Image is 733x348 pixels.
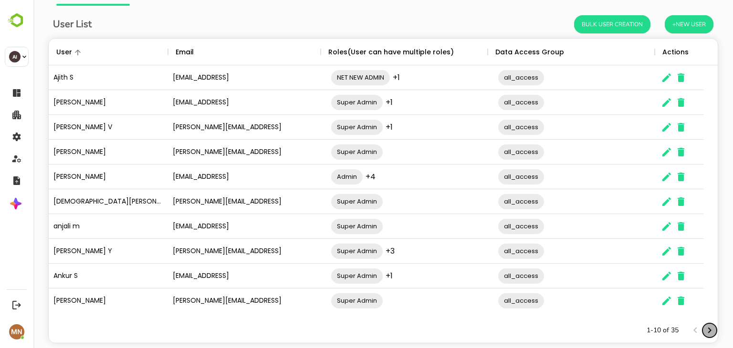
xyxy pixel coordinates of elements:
div: [PERSON_NAME] [15,140,135,164]
span: Super Admin [298,196,349,207]
div: Email [142,39,160,65]
span: Super Admin [298,97,349,108]
span: all_access [465,221,511,232]
div: User [23,39,39,65]
div: [PERSON_NAME][EMAIL_ADDRESS] [135,239,287,264]
span: all_access [465,270,511,281]
span: +1 [352,97,359,108]
h6: User List [20,17,58,32]
span: Super Admin [298,221,349,232]
div: Ankur S [15,264,135,288]
button: +New User [631,15,680,33]
div: AI [9,51,21,62]
div: [PERSON_NAME] [15,288,135,313]
div: [PERSON_NAME][EMAIL_ADDRESS] [135,115,287,140]
p: 1-10 of 35 [613,326,645,335]
div: [EMAIL_ADDRESS] [135,90,287,115]
span: +3 [352,246,361,256]
span: Super Admin [298,270,349,281]
div: [PERSON_NAME] [15,164,135,189]
div: [DEMOGRAPHIC_DATA][PERSON_NAME][DEMOGRAPHIC_DATA] [15,189,135,214]
span: +4 [332,171,342,182]
span: Super Admin [298,146,349,157]
span: +1 [352,122,359,133]
div: Roles(User can have multiple roles) [295,39,420,65]
span: all_access [465,122,511,133]
div: MN [9,324,24,339]
span: Super Admin [298,295,349,306]
div: [EMAIL_ADDRESS] [135,65,287,90]
div: [PERSON_NAME][EMAIL_ADDRESS] [135,189,287,214]
span: Super Admin [298,246,349,256]
div: [PERSON_NAME] [15,90,135,115]
div: Ajith S [15,65,135,90]
div: [PERSON_NAME][EMAIL_ADDRESS] [135,140,287,164]
span: Super Admin [298,122,349,133]
span: +1 [359,72,366,83]
div: [EMAIL_ADDRESS] [135,164,287,189]
div: Actions [629,39,655,65]
div: [EMAIL_ADDRESS] [135,264,287,288]
div: [EMAIL_ADDRESS] [135,214,287,239]
button: Sort [160,47,172,58]
span: +1 [352,270,359,281]
img: BambooboxLogoMark.f1c84d78b4c51b1a7b5f700c9845e183.svg [5,11,29,30]
span: Admin [298,171,329,182]
div: anjali m [15,214,135,239]
div: [PERSON_NAME] V [15,115,135,140]
div: The User Data [15,38,685,343]
span: all_access [465,171,511,182]
span: all_access [465,97,511,108]
span: all_access [465,72,511,83]
div: [PERSON_NAME] Y [15,239,135,264]
button: Logout [10,298,23,311]
span: NET NEW ADMIN [298,72,356,83]
span: all_access [465,146,511,157]
button: Bulk User Creation [541,15,617,33]
button: Next page [669,323,683,338]
div: Data Access Group [462,39,531,65]
button: Sort [39,47,50,58]
div: [PERSON_NAME][EMAIL_ADDRESS] [135,288,287,313]
span: all_access [465,196,511,207]
span: all_access [465,246,511,256]
span: all_access [465,295,511,306]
